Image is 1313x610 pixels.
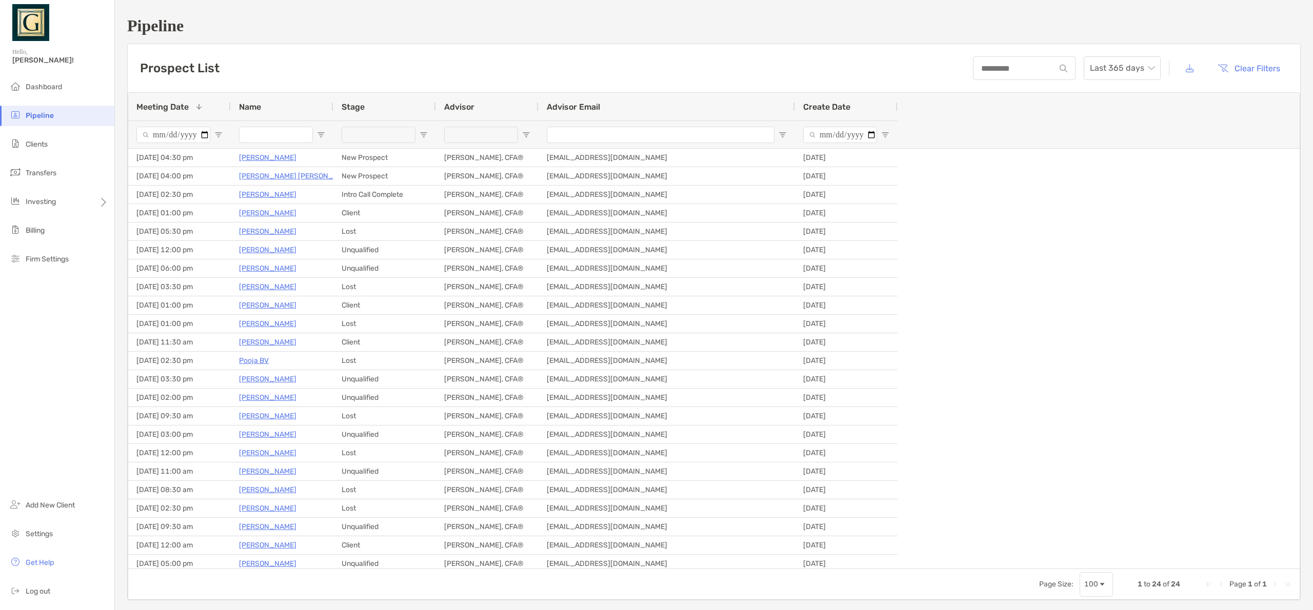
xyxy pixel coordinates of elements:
a: [PERSON_NAME] [239,280,296,293]
div: [DATE] 06:00 pm [128,259,231,277]
a: [PERSON_NAME] [239,391,296,404]
a: Pooja BV [239,354,269,367]
a: [PERSON_NAME] [239,557,296,570]
a: [PERSON_NAME] [239,262,296,275]
span: to [1144,580,1150,588]
div: [DATE] [795,186,898,204]
div: [PERSON_NAME], CFA® [436,425,539,443]
div: [PERSON_NAME], CFA® [436,499,539,517]
span: Last 365 days [1090,57,1155,79]
div: [DATE] 04:00 pm [128,167,231,185]
div: [DATE] [795,481,898,499]
div: [PERSON_NAME], CFA® [436,555,539,573]
div: [DATE] 01:00 pm [128,315,231,333]
a: [PERSON_NAME] [239,188,296,201]
img: get-help icon [9,556,22,568]
div: [DATE] 01:00 pm [128,296,231,314]
div: [DATE] 11:00 am [128,462,231,480]
a: [PERSON_NAME] [239,539,296,552]
div: [EMAIL_ADDRESS][DOMAIN_NAME] [539,204,795,222]
div: Unqualified [333,389,436,406]
div: [PERSON_NAME], CFA® [436,167,539,185]
a: [PERSON_NAME] [239,207,296,219]
div: [DATE] 02:30 pm [128,186,231,204]
div: [EMAIL_ADDRESS][DOMAIN_NAME] [539,149,795,167]
div: [DATE] 11:30 am [128,333,231,351]
input: Meeting Date Filter Input [136,127,210,143]
div: [PERSON_NAME], CFA® [436,259,539,277]
input: Name Filter Input [239,127,313,143]
span: 24 [1171,580,1180,588]
span: Log out [26,587,50,596]
div: [DATE] 04:30 pm [128,149,231,167]
div: [EMAIL_ADDRESS][DOMAIN_NAME] [539,333,795,351]
div: [DATE] [795,352,898,370]
div: Lost [333,315,436,333]
a: [PERSON_NAME] [239,225,296,238]
img: settings icon [9,527,22,539]
span: of [1254,580,1261,588]
div: [DATE] 05:30 pm [128,222,231,240]
div: [EMAIL_ADDRESS][DOMAIN_NAME] [539,259,795,277]
div: [PERSON_NAME], CFA® [436,204,539,222]
span: Billing [26,226,45,235]
span: Transfers [26,169,56,177]
div: [EMAIL_ADDRESS][DOMAIN_NAME] [539,518,795,536]
img: logout icon [9,584,22,597]
a: [PERSON_NAME] [239,243,296,256]
div: [DATE] 01:00 pm [128,204,231,222]
img: Zoe Logo [12,4,49,41]
span: Stage [342,102,365,112]
div: [DATE] [795,425,898,443]
div: [EMAIL_ADDRESS][DOMAIN_NAME] [539,315,795,333]
div: First Page [1205,580,1213,588]
div: [DATE] 09:30 am [128,518,231,536]
a: [PERSON_NAME] [239,373,296,385]
div: Unqualified [333,241,436,259]
div: [PERSON_NAME], CFA® [436,296,539,314]
div: [PERSON_NAME], CFA® [436,389,539,406]
button: Open Filter Menu [881,131,889,139]
div: [DATE] [795,370,898,388]
div: [DATE] 09:30 am [128,407,231,425]
span: Meeting Date [136,102,189,112]
input: Create Date Filter Input [803,127,877,143]
div: [DATE] [795,278,898,296]
div: [PERSON_NAME], CFA® [436,333,539,351]
div: [EMAIL_ADDRESS][DOMAIN_NAME] [539,167,795,185]
div: Unqualified [333,518,436,536]
button: Open Filter Menu [317,131,325,139]
div: Client [333,296,436,314]
a: [PERSON_NAME] [239,336,296,349]
span: [PERSON_NAME]! [12,56,108,65]
div: [EMAIL_ADDRESS][DOMAIN_NAME] [539,481,795,499]
div: [DATE] [795,389,898,406]
div: [EMAIL_ADDRESS][DOMAIN_NAME] [539,462,795,480]
span: 24 [1152,580,1161,588]
img: dashboard icon [9,80,22,92]
span: Settings [26,530,53,538]
img: input icon [1060,65,1067,72]
span: Page [1229,580,1246,588]
div: [DATE] 12:00 pm [128,241,231,259]
span: 1 [1138,580,1142,588]
div: [DATE] [795,333,898,351]
div: [EMAIL_ADDRESS][DOMAIN_NAME] [539,370,795,388]
img: add_new_client icon [9,498,22,511]
img: pipeline icon [9,109,22,121]
div: [DATE] 03:00 pm [128,425,231,443]
p: [PERSON_NAME] [239,410,296,422]
div: Client [333,333,436,351]
p: [PERSON_NAME] [239,446,296,459]
span: of [1163,580,1169,588]
div: Intro Call Complete [333,186,436,204]
div: Previous Page [1217,580,1225,588]
span: Clients [26,140,48,149]
span: Pipeline [26,111,54,120]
